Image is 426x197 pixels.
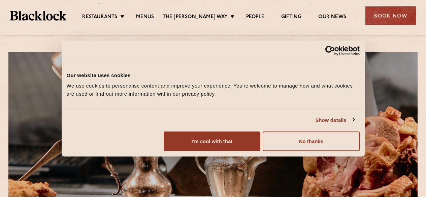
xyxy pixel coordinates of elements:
a: People [246,14,264,21]
div: Our website uses cookies [67,71,360,79]
a: Show details [315,116,354,124]
div: We use cookies to personalise content and improve your experience. You're welcome to manage how a... [67,82,360,98]
a: Gifting [281,14,301,21]
button: I'm cool with that [164,132,260,151]
a: Restaurants [82,14,117,21]
a: The [PERSON_NAME] Way [163,14,228,21]
a: Our News [318,14,346,21]
button: No thanks [263,132,359,151]
img: BL_Textured_Logo-footer-cropped.svg [10,11,66,20]
a: Usercentrics Cookiebot - opens in a new window [301,45,360,56]
a: Menus [136,14,154,21]
div: Book Now [365,6,416,25]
